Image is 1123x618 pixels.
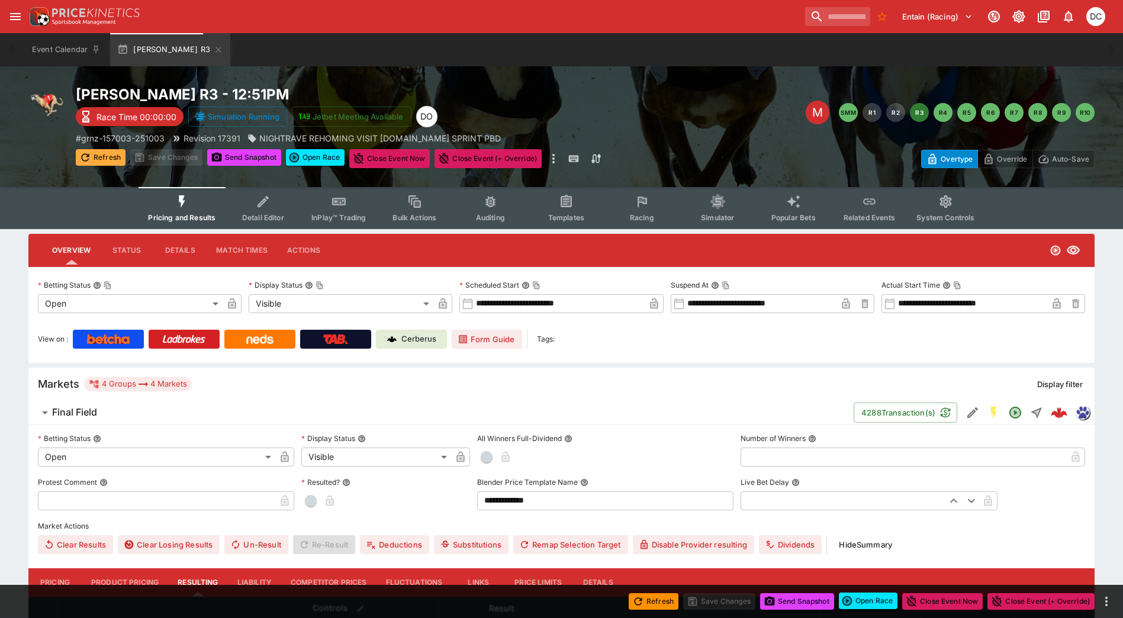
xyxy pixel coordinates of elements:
[104,281,112,289] button: Copy To Clipboard
[459,280,519,290] p: Scheduled Start
[916,213,974,222] span: System Controls
[242,213,284,222] span: Detail Editor
[629,593,678,610] button: Refresh
[886,103,905,122] button: R2
[1032,150,1095,168] button: Auto-Save
[387,334,397,344] img: Cerberus
[941,153,973,165] p: Overtype
[110,33,230,66] button: [PERSON_NAME] R3
[630,213,654,222] span: Racing
[168,568,227,597] button: Resulting
[292,107,411,127] button: Jetbet Meeting Available
[701,213,734,222] span: Simulator
[207,236,277,265] button: Match Times
[522,281,530,289] button: Scheduled StartCopy To Clipboard
[249,280,303,290] p: Display Status
[38,433,91,443] p: Betting Status
[28,401,854,424] button: Final Field
[571,568,625,597] button: Details
[997,153,1027,165] p: Override
[286,149,345,166] button: Open Race
[1008,6,1029,27] button: Toggle light/dark mode
[806,101,829,124] div: Edit Meeting
[452,568,505,597] button: Links
[38,330,68,349] label: View on :
[1028,103,1047,122] button: R8
[28,85,66,123] img: greyhound_racing.png
[741,477,789,487] p: Live Bet Delay
[28,568,82,597] button: Pricing
[981,103,1000,122] button: R6
[301,477,340,487] p: Resulted?
[301,448,451,466] div: Visible
[342,478,350,487] button: Resulted?
[224,535,288,554] button: Un-Result
[323,334,348,344] img: TabNZ
[316,281,324,289] button: Copy To Clipboard
[1083,4,1109,30] button: David Crockford
[1047,401,1071,424] a: 27d677f5-33f2-44f2-b5bb-8ed314e04dcc
[52,406,97,419] h6: Final Field
[711,281,719,289] button: Suspend AtCopy To Clipboard
[1008,405,1022,420] svg: Open
[759,535,822,554] button: Dividends
[1051,404,1067,421] img: logo-cerberus--red.svg
[52,20,116,25] img: Sportsbook Management
[153,236,207,265] button: Details
[839,103,1095,122] nav: pagination navigation
[452,330,522,349] a: Form Guide
[863,103,881,122] button: R1
[532,281,540,289] button: Copy To Clipboard
[89,377,187,391] div: 4 Groups 4 Markets
[791,478,800,487] button: Live Bet Delay
[1051,404,1067,421] div: 27d677f5-33f2-44f2-b5bb-8ed314e04dcc
[1052,153,1089,165] p: Auto-Save
[1030,375,1090,394] button: Display filter
[52,8,140,17] img: PriceKinetics
[401,333,436,345] p: Cerberus
[184,132,240,144] p: Revision 17391
[910,103,929,122] button: R3
[38,377,79,391] h5: Markets
[38,477,97,487] p: Protest Comment
[311,213,366,222] span: InPlay™ Trading
[1058,6,1079,27] button: Notifications
[844,213,895,222] span: Related Events
[513,535,628,554] button: Remap Selection Target
[1076,405,1090,420] div: grnz
[477,477,578,487] p: Blender Price Template Name
[505,568,571,597] button: Price Limits
[259,132,501,144] p: NIGHTRAVE REHOMING VISIT [DOMAIN_NAME] SPRINT PBD
[148,213,215,222] span: Pricing and Results
[921,150,1095,168] div: Start From
[96,111,176,123] p: Race Time 00:00:00
[921,150,978,168] button: Overtype
[902,593,983,610] button: Close Event Now
[537,330,555,349] label: Tags:
[942,281,951,289] button: Actual Start TimeCopy To Clipboard
[360,535,429,554] button: Deductions
[93,434,101,443] button: Betting Status
[1066,243,1080,257] svg: Visible
[839,103,858,122] button: SMM
[118,535,220,554] button: Clear Losing Results
[1033,6,1054,27] button: Documentation
[546,149,561,168] button: more
[392,213,436,222] span: Bulk Actions
[228,568,281,597] button: Liability
[93,281,101,289] button: Betting StatusCopy To Clipboard
[87,334,130,344] img: Betcha
[76,132,165,144] p: Copy To Clipboard
[305,281,313,289] button: Display StatusCopy To Clipboard
[298,111,310,123] img: jetbet-logo.svg
[139,187,984,229] div: Event type filters
[162,334,205,344] img: Ladbrokes
[839,593,897,609] div: split button
[247,132,501,144] div: NIGHTRAVE REHOMING VISIT NIGHTRAVE.CO.NZ SPRINT PBD
[435,149,542,168] button: Close Event (+ Override)
[741,433,806,443] p: Number of Winners
[839,593,897,609] button: Open Race
[38,448,275,466] div: Open
[977,150,1032,168] button: Override
[281,568,377,597] button: Competitor Prices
